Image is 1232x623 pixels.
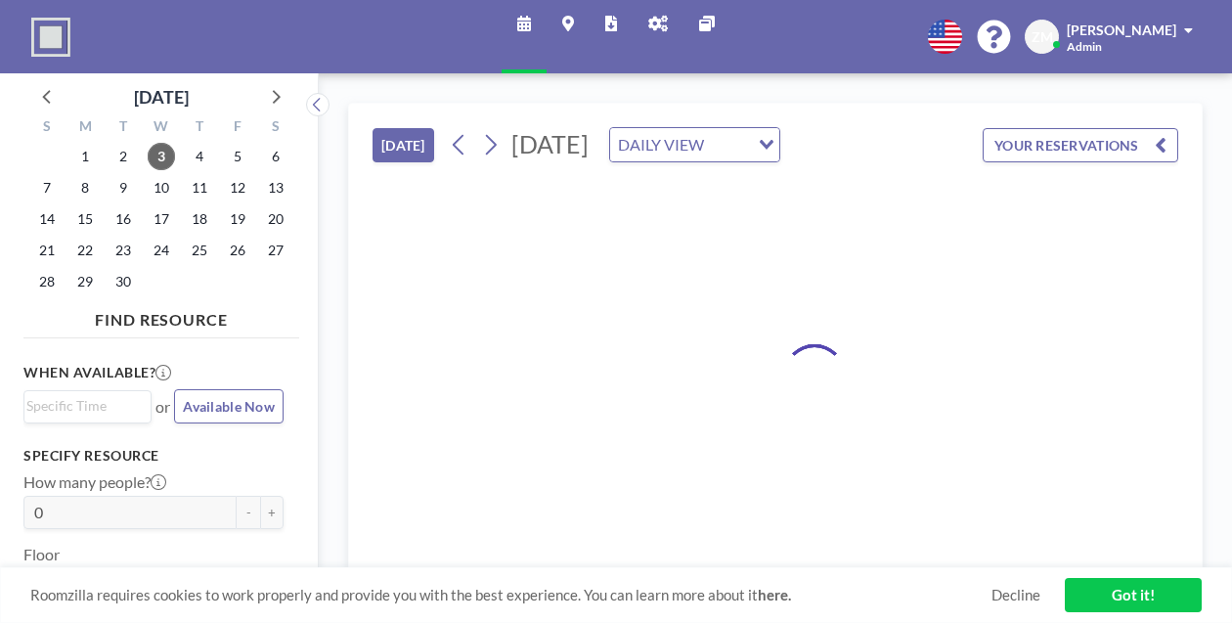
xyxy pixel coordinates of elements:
button: + [260,496,284,529]
div: F [218,115,256,141]
span: ZM [1032,28,1053,46]
span: Tuesday, September 2, 2025 [110,143,137,170]
span: Thursday, September 18, 2025 [186,205,213,233]
span: or [155,397,170,417]
span: Monday, September 22, 2025 [71,237,99,264]
span: Available Now [183,398,275,415]
button: Available Now [174,389,284,423]
div: [DATE] [134,83,189,111]
div: S [28,115,66,141]
span: Friday, September 12, 2025 [224,174,251,201]
span: DAILY VIEW [614,132,708,157]
span: Saturday, September 20, 2025 [262,205,289,233]
img: organization-logo [31,18,70,57]
span: Sunday, September 14, 2025 [33,205,61,233]
button: YOUR RESERVATIONS [983,128,1178,162]
span: [PERSON_NAME] [1067,22,1176,38]
h3: Specify resource [23,447,284,465]
a: here. [758,586,791,603]
span: Friday, September 26, 2025 [224,237,251,264]
span: Friday, September 19, 2025 [224,205,251,233]
span: Wednesday, September 24, 2025 [148,237,175,264]
span: Monday, September 15, 2025 [71,205,99,233]
div: S [256,115,294,141]
span: Monday, September 1, 2025 [71,143,99,170]
div: Search for option [24,391,151,421]
input: Search for option [710,132,747,157]
span: Tuesday, September 23, 2025 [110,237,137,264]
span: Saturday, September 13, 2025 [262,174,289,201]
span: Tuesday, September 16, 2025 [110,205,137,233]
span: Admin [1067,39,1102,54]
div: T [180,115,218,141]
span: Sunday, September 21, 2025 [33,237,61,264]
label: How many people? [23,472,166,492]
span: Roomzilla requires cookies to work properly and provide you with the best experience. You can lea... [30,586,991,604]
span: Monday, September 29, 2025 [71,268,99,295]
span: Tuesday, September 9, 2025 [110,174,137,201]
span: Sunday, September 28, 2025 [33,268,61,295]
span: Tuesday, September 30, 2025 [110,268,137,295]
div: M [66,115,105,141]
span: Wednesday, September 3, 2025 [148,143,175,170]
span: Thursday, September 25, 2025 [186,237,213,264]
div: Search for option [610,128,779,161]
span: Saturday, September 6, 2025 [262,143,289,170]
a: Got it! [1065,578,1202,612]
div: T [105,115,143,141]
span: [DATE] [511,129,589,158]
span: Wednesday, September 17, 2025 [148,205,175,233]
button: [DATE] [373,128,434,162]
button: - [237,496,260,529]
span: Thursday, September 11, 2025 [186,174,213,201]
span: Thursday, September 4, 2025 [186,143,213,170]
span: Wednesday, September 10, 2025 [148,174,175,201]
span: Friday, September 5, 2025 [224,143,251,170]
span: Saturday, September 27, 2025 [262,237,289,264]
h4: FIND RESOURCE [23,302,299,330]
a: Decline [991,586,1040,604]
span: Monday, September 8, 2025 [71,174,99,201]
div: W [143,115,181,141]
span: Sunday, September 7, 2025 [33,174,61,201]
label: Floor [23,545,60,564]
input: Search for option [26,395,140,417]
